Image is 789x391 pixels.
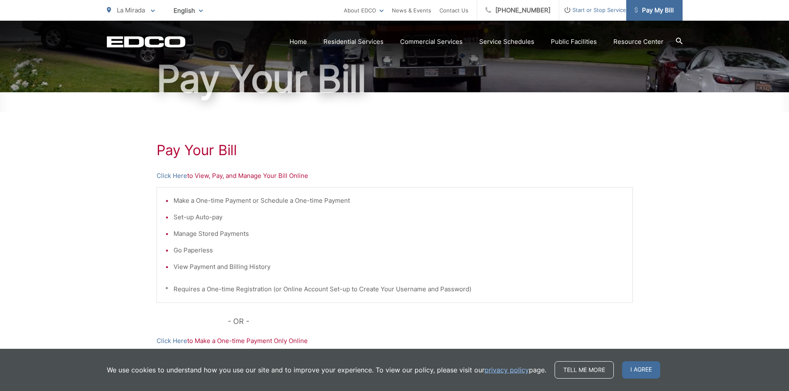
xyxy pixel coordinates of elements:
a: Resource Center [613,37,664,47]
a: Public Facilities [551,37,597,47]
p: to Make a One-time Payment Only Online [157,336,633,346]
p: - OR - [228,315,633,328]
a: Click Here [157,336,187,346]
a: Service Schedules [479,37,534,47]
a: privacy policy [485,365,529,375]
span: English [167,3,209,18]
a: EDCD logo. Return to the homepage. [107,36,186,48]
a: Click Here [157,171,187,181]
h1: Pay Your Bill [157,142,633,158]
li: Set-up Auto-pay [174,212,624,222]
p: to View, Pay, and Manage Your Bill Online [157,171,633,181]
li: View Payment and Billing History [174,262,624,272]
span: Pay My Bill [635,5,674,15]
li: Make a One-time Payment or Schedule a One-time Payment [174,196,624,206]
a: News & Events [392,5,431,15]
a: Home [290,37,307,47]
span: I agree [622,361,660,379]
span: La Mirada [117,6,145,14]
li: Go Paperless [174,245,624,255]
a: Residential Services [323,37,384,47]
a: Tell me more [555,361,614,379]
li: Manage Stored Payments [174,229,624,239]
h1: Pay Your Bill [107,58,683,100]
a: Commercial Services [400,37,463,47]
p: We use cookies to understand how you use our site and to improve your experience. To view our pol... [107,365,546,375]
p: * Requires a One-time Registration (or Online Account Set-up to Create Your Username and Password) [165,284,624,294]
a: About EDCO [344,5,384,15]
a: Contact Us [439,5,468,15]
